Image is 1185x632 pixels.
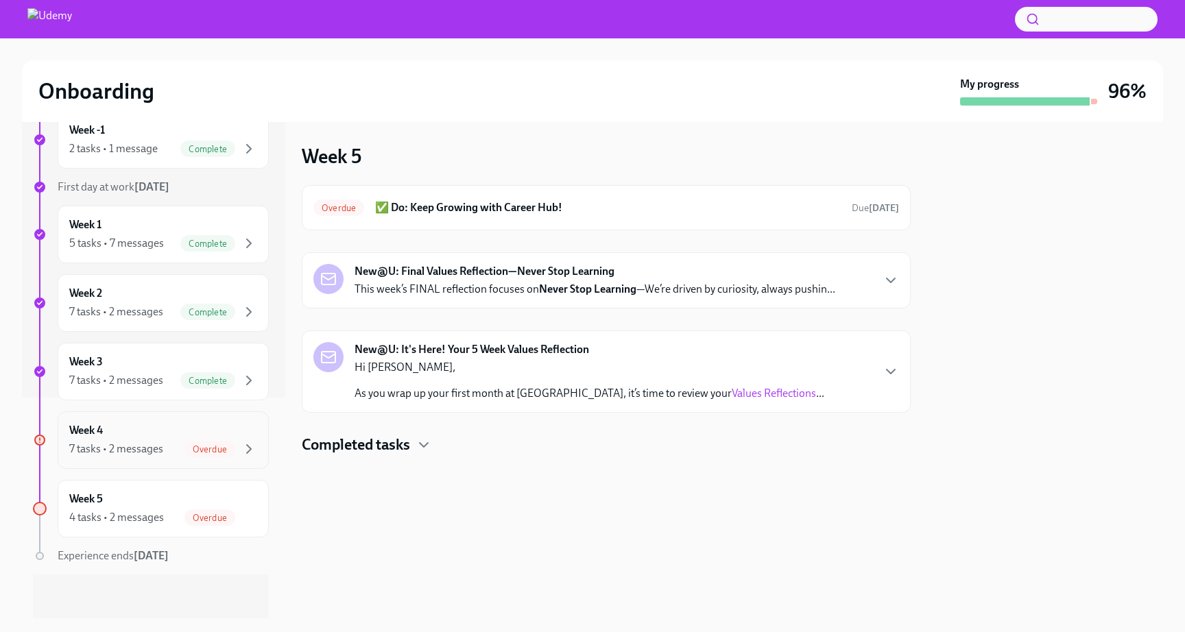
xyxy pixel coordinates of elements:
[732,387,816,400] a: Values Reflections
[33,206,269,263] a: Week 15 tasks • 7 messagesComplete
[960,77,1019,92] strong: My progress
[69,510,164,525] div: 4 tasks • 2 messages
[69,423,103,438] h6: Week 4
[355,264,614,279] strong: New@U: Final Values Reflection—Never Stop Learning
[539,282,636,295] strong: Never Stop Learning
[134,180,169,193] strong: [DATE]
[180,144,235,154] span: Complete
[69,491,103,507] h6: Week 5
[134,549,169,562] strong: [DATE]
[302,144,361,169] h3: Week 5
[69,441,163,457] div: 7 tasks • 2 messages
[58,180,169,193] span: First day at work
[38,77,154,105] h2: Onboarding
[313,197,899,219] a: Overdue✅ Do: Keep Growing with Career Hub!Due[DATE]
[375,200,841,215] h6: ✅ Do: Keep Growing with Career Hub!
[69,236,164,251] div: 5 tasks • 7 messages
[355,342,589,357] strong: New@U: It's Here! Your 5 Week Values Reflection
[355,360,824,375] p: Hi [PERSON_NAME],
[33,274,269,332] a: Week 27 tasks • 2 messagesComplete
[184,513,235,523] span: Overdue
[180,376,235,386] span: Complete
[302,435,911,455] div: Completed tasks
[33,343,269,400] a: Week 37 tasks • 2 messagesComplete
[33,180,269,195] a: First day at work[DATE]
[69,141,158,156] div: 2 tasks • 1 message
[69,354,103,369] h6: Week 3
[58,549,169,562] span: Experience ends
[302,435,410,455] h4: Completed tasks
[313,203,364,213] span: Overdue
[355,282,835,297] p: This week’s FINAL reflection focuses on —We’re driven by curiosity, always pushin...
[355,386,824,401] p: As you wrap up your first month at [GEOGRAPHIC_DATA], it’s time to review your ...
[69,123,105,138] h6: Week -1
[1108,79,1147,104] h3: 96%
[852,202,899,214] span: Due
[33,411,269,469] a: Week 47 tasks • 2 messagesOverdue
[69,217,101,232] h6: Week 1
[184,444,235,454] span: Overdue
[180,307,235,317] span: Complete
[33,480,269,537] a: Week 54 tasks • 2 messagesOverdue
[27,8,72,30] img: Udemy
[869,202,899,214] strong: [DATE]
[33,111,269,169] a: Week -12 tasks • 1 messageComplete
[69,286,102,301] h6: Week 2
[180,239,235,249] span: Complete
[69,304,163,319] div: 7 tasks • 2 messages
[852,202,899,215] span: October 11th, 2025 05:30
[69,373,163,388] div: 7 tasks • 2 messages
